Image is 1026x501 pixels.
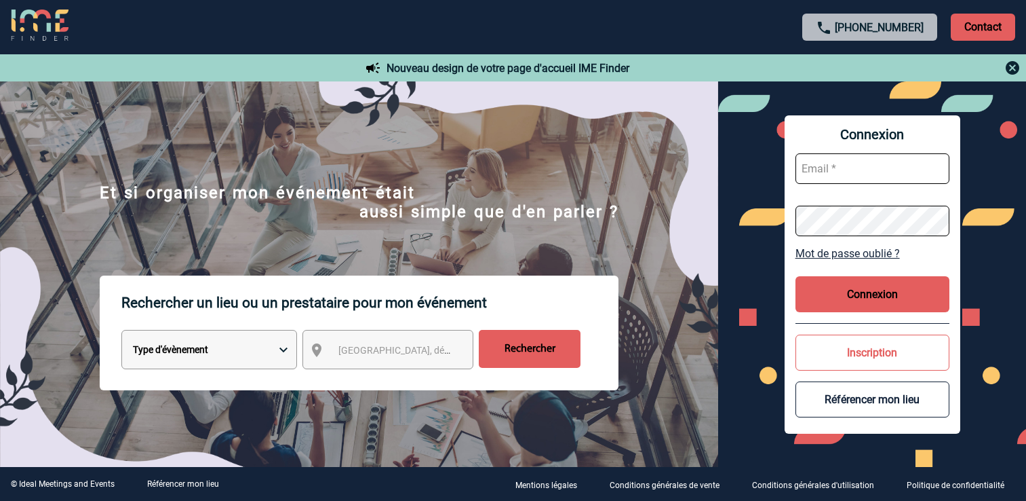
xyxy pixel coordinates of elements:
p: Politique de confidentialité [907,481,1004,490]
p: Conditions générales de vente [610,481,719,490]
button: Référencer mon lieu [795,382,949,417]
a: Conditions générales d'utilisation [741,478,896,491]
a: Conditions générales de vente [599,478,741,491]
p: Rechercher un lieu ou un prestataire pour mon événement [121,276,618,330]
span: Connexion [795,126,949,143]
p: Mentions légales [515,481,577,490]
p: Conditions générales d'utilisation [752,481,874,490]
input: Rechercher [479,330,580,368]
button: Connexion [795,276,949,312]
span: [GEOGRAPHIC_DATA], département, région... [338,345,527,356]
img: call-24-px.png [816,20,832,36]
input: Email * [795,153,949,184]
a: Mentions légales [505,478,599,491]
p: Contact [951,14,1015,41]
a: Référencer mon lieu [147,479,219,489]
button: Inscription [795,335,949,371]
a: [PHONE_NUMBER] [835,21,924,34]
a: Politique de confidentialité [896,478,1026,491]
div: © Ideal Meetings and Events [11,479,115,489]
a: Mot de passe oublié ? [795,247,949,260]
